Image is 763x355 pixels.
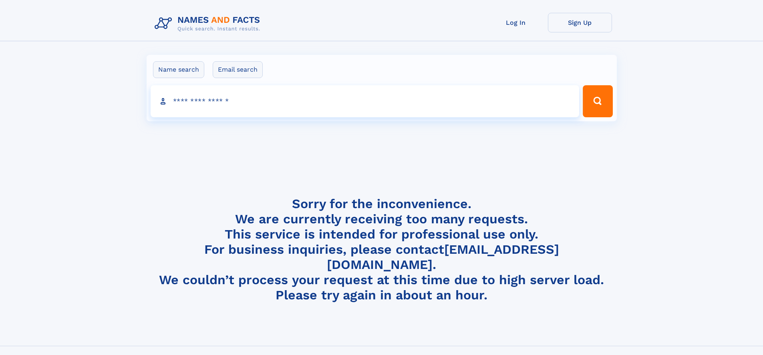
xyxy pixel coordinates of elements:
[327,242,559,272] a: [EMAIL_ADDRESS][DOMAIN_NAME]
[484,13,548,32] a: Log In
[151,196,612,303] h4: Sorry for the inconvenience. We are currently receiving too many requests. This service is intend...
[153,61,204,78] label: Name search
[583,85,612,117] button: Search Button
[151,85,580,117] input: search input
[213,61,263,78] label: Email search
[151,13,267,34] img: Logo Names and Facts
[548,13,612,32] a: Sign Up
